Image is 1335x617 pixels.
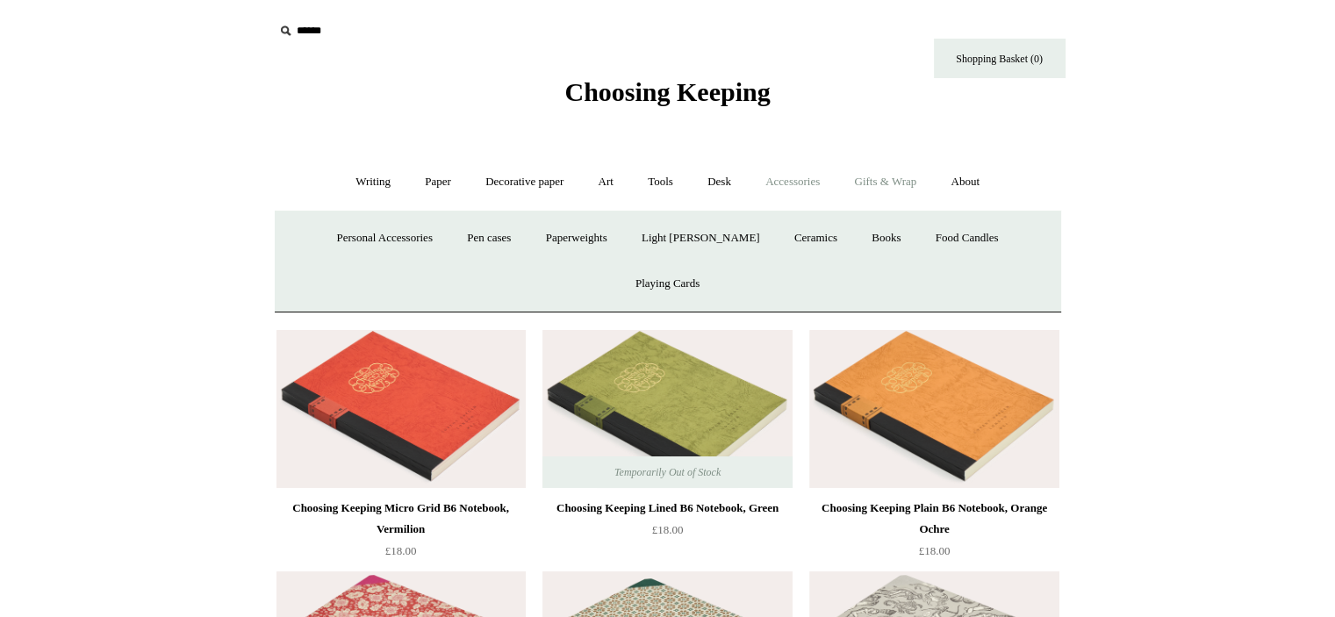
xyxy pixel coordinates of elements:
a: Choosing Keeping Micro Grid B6 Notebook, Vermilion £18.00 [276,498,526,570]
a: Personal Accessories [320,215,448,262]
a: Decorative paper [470,159,579,205]
img: Choosing Keeping Plain B6 Notebook, Orange Ochre [809,330,1059,488]
a: Pen cases [451,215,527,262]
a: Paper [409,159,467,205]
div: Choosing Keeping Micro Grid B6 Notebook, Vermilion [281,498,521,540]
img: Choosing Keeping Micro Grid B6 Notebook, Vermilion [276,330,526,488]
a: Tools [632,159,689,205]
a: Gifts & Wrap [838,159,932,205]
a: Choosing Keeping Micro Grid B6 Notebook, Vermilion Choosing Keeping Micro Grid B6 Notebook, Vermi... [276,330,526,488]
a: Playing Cards [620,261,715,307]
a: Writing [340,159,406,205]
a: Books [856,215,916,262]
a: Choosing Keeping Plain B6 Notebook, Orange Ochre Choosing Keeping Plain B6 Notebook, Orange Ochre [809,330,1059,488]
a: Paperweights [530,215,623,262]
a: Accessories [750,159,836,205]
a: Ceramics [779,215,853,262]
a: Choosing Keeping Lined B6 Notebook, Green £18.00 [542,498,792,570]
a: Shopping Basket (0) [934,39,1066,78]
a: Desk [692,159,747,205]
img: Choosing Keeping Lined B6 Notebook, Green [542,330,792,488]
div: Choosing Keeping Lined B6 Notebook, Green [547,498,787,519]
a: Choosing Keeping [564,91,770,104]
a: Choosing Keeping Lined B6 Notebook, Green Choosing Keeping Lined B6 Notebook, Green Temporarily O... [542,330,792,488]
a: Choosing Keeping Plain B6 Notebook, Orange Ochre £18.00 [809,498,1059,570]
span: £18.00 [385,544,417,557]
span: £18.00 [652,523,684,536]
span: £18.00 [919,544,951,557]
a: About [935,159,995,205]
a: Food Candles [920,215,1015,262]
a: Light [PERSON_NAME] [626,215,776,262]
div: Choosing Keeping Plain B6 Notebook, Orange Ochre [814,498,1054,540]
a: Art [583,159,629,205]
span: Choosing Keeping [564,77,770,106]
span: Temporarily Out of Stock [597,456,738,488]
